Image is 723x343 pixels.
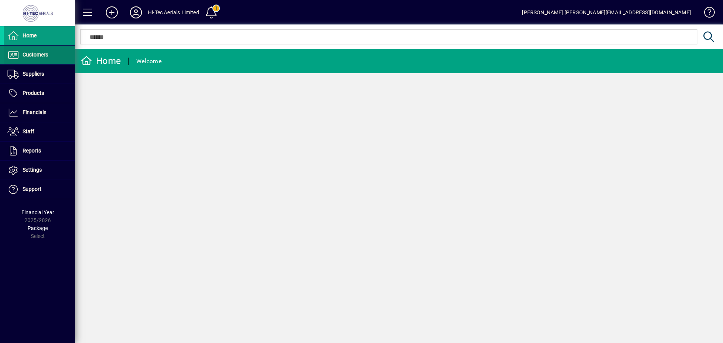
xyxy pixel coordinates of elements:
[27,225,48,231] span: Package
[4,122,75,141] a: Staff
[23,32,37,38] span: Home
[81,55,121,67] div: Home
[124,6,148,19] button: Profile
[100,6,124,19] button: Add
[23,148,41,154] span: Reports
[148,6,199,18] div: Hi-Tec Aerials Limited
[23,186,41,192] span: Support
[4,65,75,84] a: Suppliers
[23,71,44,77] span: Suppliers
[136,55,162,67] div: Welcome
[4,46,75,64] a: Customers
[4,142,75,160] a: Reports
[23,167,42,173] span: Settings
[522,6,691,18] div: [PERSON_NAME] [PERSON_NAME][EMAIL_ADDRESS][DOMAIN_NAME]
[23,128,34,134] span: Staff
[4,161,75,180] a: Settings
[23,52,48,58] span: Customers
[4,103,75,122] a: Financials
[4,180,75,199] a: Support
[21,209,54,215] span: Financial Year
[23,109,46,115] span: Financials
[699,2,714,26] a: Knowledge Base
[4,84,75,103] a: Products
[23,90,44,96] span: Products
